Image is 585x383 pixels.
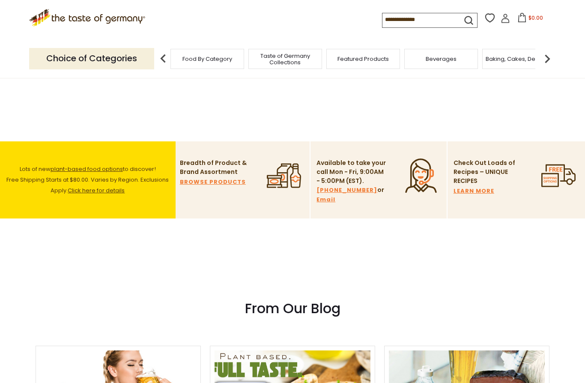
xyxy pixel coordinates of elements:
img: next arrow [539,50,556,67]
span: $0.00 [528,14,543,21]
a: LEARN MORE [454,186,494,196]
a: [PHONE_NUMBER] [316,186,377,195]
a: Food By Category [182,56,232,62]
a: Beverages [426,56,457,62]
img: previous arrow [155,50,172,67]
a: plant-based food options [51,165,123,173]
p: Check Out Loads of Recipes – UNIQUE RECIPES [454,159,516,186]
a: BROWSE PRODUCTS [180,177,246,187]
a: Taste of Germany Collections [251,53,319,66]
p: Available to take your call Mon - Fri, 9:00AM - 5:00PM (EST). or [316,159,387,204]
p: Breadth of Product & Brand Assortment [180,159,251,177]
button: $0.00 [512,13,548,26]
a: Baking, Cakes, Desserts [486,56,552,62]
span: Lots of new to discover! Free Shipping Starts at $80.00. Varies by Region. Exclusions Apply. [6,165,169,194]
a: Featured Products [337,56,389,62]
a: Click here for details [68,186,125,194]
h3: From Our Blog [36,300,549,317]
a: Email [316,195,335,204]
p: Choice of Categories [29,48,154,69]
